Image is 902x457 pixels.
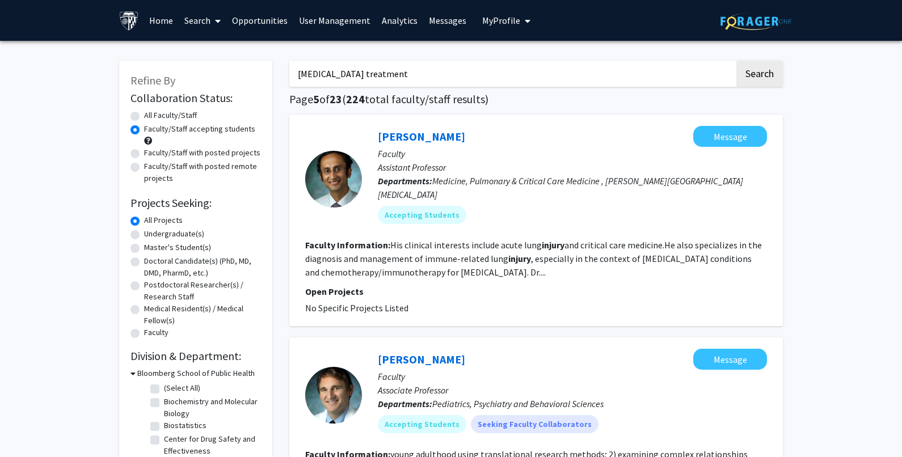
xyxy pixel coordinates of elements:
[289,92,783,106] h1: Page of ( total faculty/staff results)
[508,253,531,264] b: injury
[313,92,319,106] span: 5
[542,239,564,251] b: injury
[144,123,255,135] label: Faculty/Staff accepting students
[289,61,735,87] input: Search Keywords
[130,196,261,210] h2: Projects Seeking:
[144,109,197,121] label: All Faculty/Staff
[693,349,767,370] button: Message Christopher Hammond
[423,1,472,40] a: Messages
[305,239,762,278] fg-read-more: His clinical interests include acute lung and critical care medicine.He also specializes in the d...
[378,129,465,143] a: [PERSON_NAME]
[378,206,466,224] mat-chip: Accepting Students
[305,239,390,251] b: Faculty Information:
[137,367,255,379] h3: Bloomberg School of Public Health
[378,383,767,397] p: Associate Professor
[164,396,258,420] label: Biochemistry and Molecular Biology
[693,126,767,147] button: Message Karthik Suresh
[144,303,261,327] label: Medical Resident(s) / Medical Fellow(s)
[144,255,261,279] label: Doctoral Candidate(s) (PhD, MD, DMD, PharmD, etc.)
[179,1,226,40] a: Search
[305,285,767,298] p: Open Projects
[144,147,260,159] label: Faculty/Staff with posted projects
[376,1,423,40] a: Analytics
[378,370,767,383] p: Faculty
[9,406,48,448] iframe: Chat
[305,302,408,314] span: No Specific Projects Listed
[378,147,767,160] p: Faculty
[378,175,743,200] span: Medicine, Pulmonary & Critical Care Medicine , [PERSON_NAME][GEOGRAPHIC_DATA][MEDICAL_DATA]
[144,242,211,253] label: Master's Student(s)
[346,92,365,106] span: 224
[432,398,604,409] span: Pediatrics, Psychiatry and Behavioral Sciences
[720,12,791,30] img: ForagerOne Logo
[119,11,139,31] img: Johns Hopkins University Logo
[164,382,200,394] label: (Select All)
[378,398,432,409] b: Departments:
[144,228,204,240] label: Undergraduate(s)
[144,1,179,40] a: Home
[330,92,342,106] span: 23
[164,420,206,431] label: Biostatistics
[378,175,432,187] b: Departments:
[164,433,258,457] label: Center for Drug Safety and Effectiveness
[144,160,261,184] label: Faculty/Staff with posted remote projects
[293,1,376,40] a: User Management
[736,61,783,87] button: Search
[471,415,598,433] mat-chip: Seeking Faculty Collaborators
[378,160,767,174] p: Assistant Professor
[130,73,175,87] span: Refine By
[378,415,466,433] mat-chip: Accepting Students
[144,327,168,338] label: Faculty
[378,352,465,366] a: [PERSON_NAME]
[144,279,261,303] label: Postdoctoral Researcher(s) / Research Staff
[144,214,183,226] label: All Projects
[130,349,261,363] h2: Division & Department:
[482,15,520,26] span: My Profile
[130,91,261,105] h2: Collaboration Status:
[226,1,293,40] a: Opportunities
